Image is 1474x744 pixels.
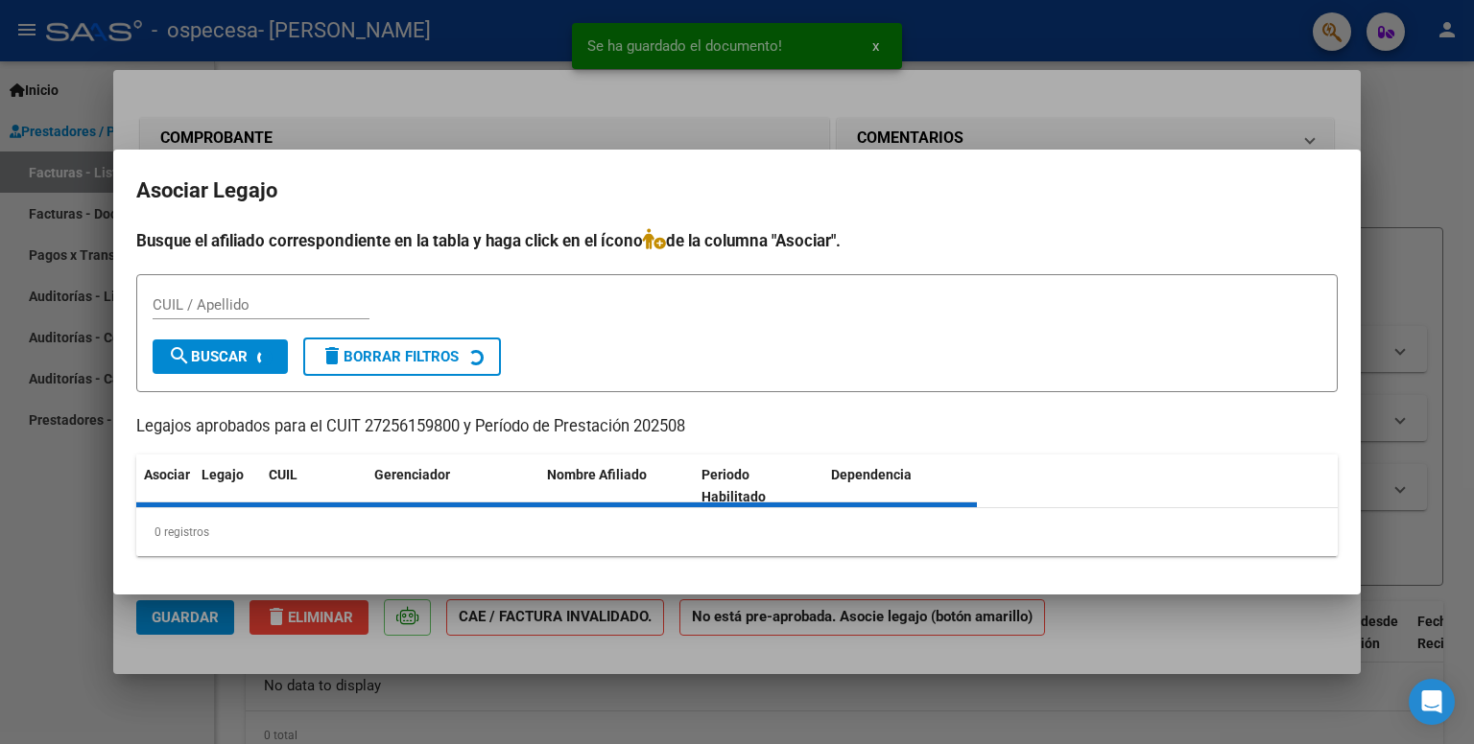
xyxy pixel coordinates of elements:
span: Buscar [168,348,248,365]
datatable-header-cell: Nombre Afiliado [539,454,694,518]
datatable-header-cell: CUIL [261,454,367,518]
h2: Asociar Legajo [136,173,1338,209]
mat-icon: search [168,344,191,367]
datatable-header-cell: Gerenciador [367,454,539,518]
span: Periodo Habilitado [701,467,766,504]
datatable-header-cell: Asociar [136,454,194,518]
button: Buscar [153,339,288,374]
span: Gerenciador [374,467,450,482]
span: Asociar [144,467,190,482]
h4: Busque el afiliado correspondiente en la tabla y haga click en el ícono de la columna "Asociar". [136,228,1338,253]
span: Nombre Afiliado [547,467,647,482]
datatable-header-cell: Legajo [194,454,261,518]
span: Dependencia [831,467,912,482]
p: Legajos aprobados para el CUIT 27256159800 y Período de Prestación 202508 [136,415,1338,439]
span: Borrar Filtros [321,348,459,365]
datatable-header-cell: Periodo Habilitado [694,454,823,518]
datatable-header-cell: Dependencia [823,454,978,518]
span: Legajo [202,467,244,482]
span: CUIL [269,467,297,482]
div: Open Intercom Messenger [1409,679,1455,725]
button: Borrar Filtros [303,337,501,376]
mat-icon: delete [321,344,344,367]
div: 0 registros [136,508,1338,556]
